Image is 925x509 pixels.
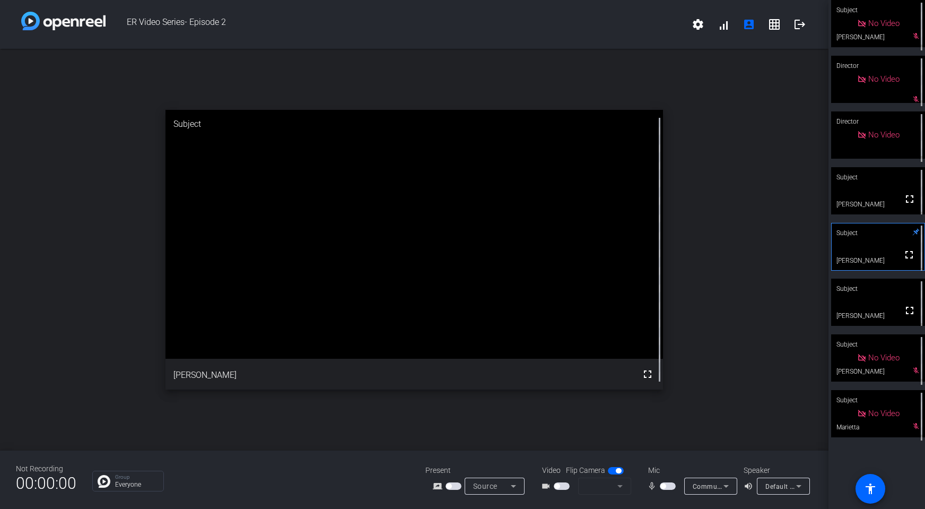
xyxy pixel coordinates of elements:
span: No Video [868,130,900,140]
span: Flip Camera [566,465,605,476]
div: Subject [831,167,925,187]
mat-icon: fullscreen [903,304,916,317]
div: Subject [831,223,925,243]
mat-icon: mic_none [647,480,660,493]
mat-icon: logout [793,18,806,31]
mat-icon: fullscreen [903,248,915,261]
mat-icon: fullscreen [641,368,654,381]
div: Present [425,465,531,476]
div: Subject [831,279,925,299]
button: signal_cellular_alt [711,12,736,37]
div: Subject [831,390,925,410]
mat-icon: screen_share_outline [433,480,446,493]
div: Subject [831,334,925,355]
img: white-gradient.svg [21,12,106,30]
mat-icon: grid_on [768,18,781,31]
div: Mic [638,465,744,476]
p: Group [115,475,158,480]
div: Not Recording [16,463,76,475]
div: Director [831,111,925,132]
div: Subject [165,110,662,139]
span: Source [473,482,498,490]
mat-icon: accessibility [864,482,877,495]
span: No Video [868,353,900,363]
div: Speaker [744,465,807,476]
mat-icon: account_box [743,18,755,31]
span: Default - Speakers (USB Audio Device) (1b3f:2008) [765,482,922,490]
span: Video [542,465,561,476]
span: No Video [868,74,900,84]
span: ER Video Series- Episode 2 [106,12,685,37]
mat-icon: volume_up [744,480,756,493]
mat-icon: videocam_outline [541,480,554,493]
span: 00:00:00 [16,470,76,496]
mat-icon: settings [692,18,704,31]
span: No Video [868,409,900,418]
mat-icon: fullscreen [903,193,916,205]
img: Chat Icon [98,475,110,488]
span: No Video [868,19,900,28]
p: Everyone [115,481,158,488]
div: Director [831,56,925,76]
span: Communications - Microphone (USB Audio Device) (1b3f:2008) [693,482,888,490]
